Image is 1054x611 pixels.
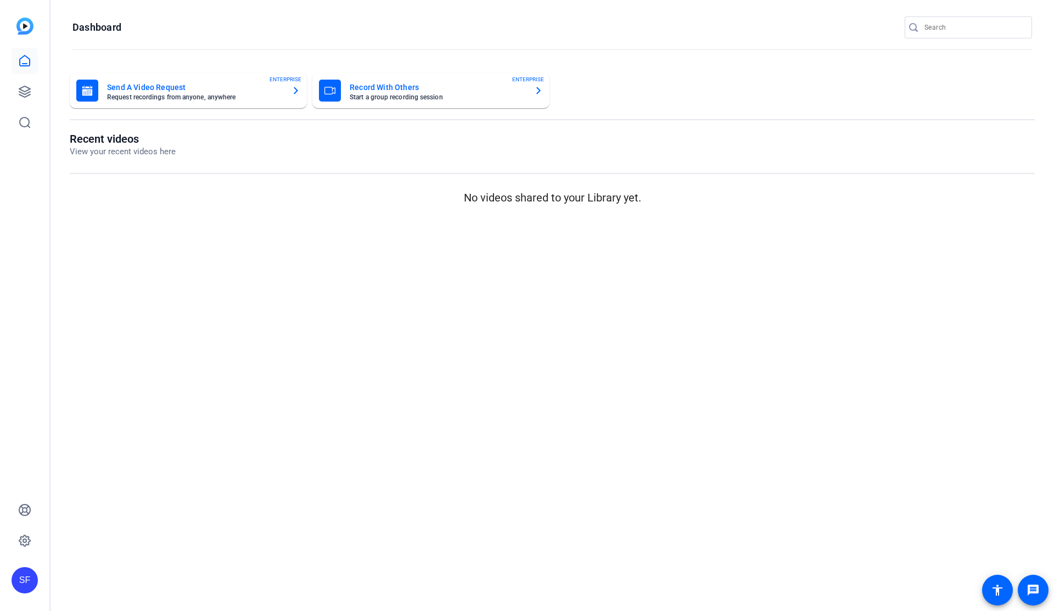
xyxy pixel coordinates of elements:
p: No videos shared to your Library yet. [70,189,1035,206]
button: Record With OthersStart a group recording sessionENTERPRISE [312,73,550,108]
mat-card-title: Record With Others [350,81,525,94]
span: ENTERPRISE [512,75,544,83]
mat-icon: message [1027,584,1040,597]
h1: Dashboard [72,21,121,34]
mat-icon: accessibility [991,584,1004,597]
mat-card-subtitle: Request recordings from anyone, anywhere [107,94,283,100]
span: ENTERPRISE [270,75,301,83]
input: Search [924,21,1023,34]
mat-card-subtitle: Start a group recording session [350,94,525,100]
div: SF [12,567,38,593]
p: View your recent videos here [70,145,176,158]
button: Send A Video RequestRequest recordings from anyone, anywhereENTERPRISE [70,73,307,108]
img: blue-gradient.svg [16,18,33,35]
h1: Recent videos [70,132,176,145]
mat-card-title: Send A Video Request [107,81,283,94]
